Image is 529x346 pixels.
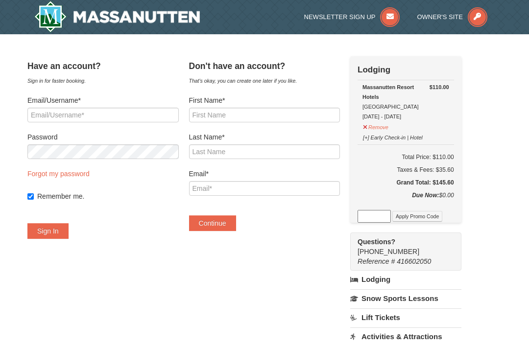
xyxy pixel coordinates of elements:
span: Reference # [358,257,395,265]
button: Remove [362,120,389,132]
input: Email/Username* [27,108,179,122]
strong: $110.00 [430,82,449,92]
label: Email* [189,169,340,179]
input: Email* [189,181,340,196]
a: Lift Tickets [350,308,461,326]
input: First Name [189,108,340,122]
img: Massanutten Resort Logo [34,1,200,32]
div: Sign in for faster booking. [27,76,179,86]
a: Lodging [350,271,461,288]
label: Email/Username* [27,95,179,105]
a: Forgot my password [27,170,90,178]
a: Newsletter Sign Up [304,13,400,21]
div: [GEOGRAPHIC_DATA] [DATE] - [DATE] [362,82,449,121]
button: Apply Promo Code [392,211,442,222]
a: Owner's Site [417,13,487,21]
strong: Due Now: [412,192,439,199]
button: [+] Early Check-in | Hotel [362,130,423,142]
span: Owner's Site [417,13,463,21]
label: Last Name* [189,132,340,142]
h4: Don't have an account? [189,61,340,71]
div: $0.00 [358,190,454,210]
strong: Massanutten Resort Hotels [362,84,414,100]
a: Activities & Attractions [350,327,461,346]
span: 416602050 [397,257,431,265]
h5: Grand Total: $145.60 [358,178,454,187]
strong: Lodging [358,65,390,74]
span: [PHONE_NUMBER] [358,237,444,255]
a: Massanutten Resort [34,1,200,32]
input: Last Name [189,144,340,159]
label: Password [27,132,179,142]
button: Continue [189,215,236,231]
span: Newsletter Sign Up [304,13,376,21]
strong: Questions? [358,238,395,246]
label: First Name* [189,95,340,105]
div: That's okay, you can create one later if you like. [189,76,340,86]
h4: Have an account? [27,61,179,71]
a: Snow Sports Lessons [350,289,461,307]
button: Sign In [27,223,69,239]
div: Taxes & Fees: $35.60 [358,165,454,175]
h6: Total Price: $110.00 [358,152,454,162]
label: Remember me. [37,191,179,201]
